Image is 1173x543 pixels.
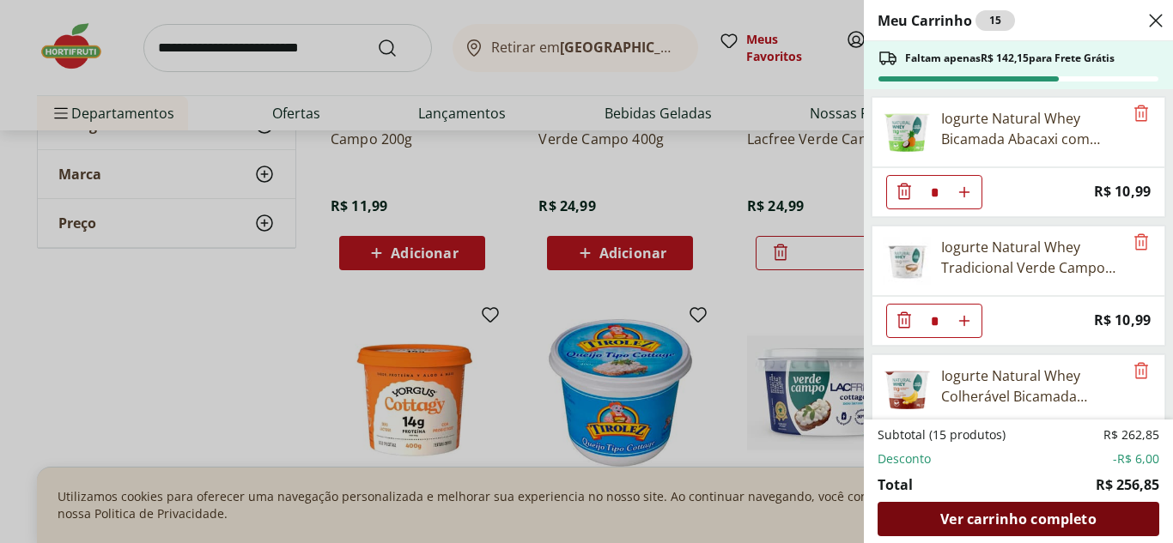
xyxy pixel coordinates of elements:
input: Quantidade Atual [921,176,947,208]
span: Ver carrinho completo [940,512,1096,526]
div: 15 [975,10,1015,31]
button: Remove [1131,361,1152,382]
input: Quantidade Atual [921,305,947,337]
span: R$ 10,99 [1094,180,1151,203]
span: -R$ 6,00 [1113,450,1159,468]
div: Iogurte Natural Whey Colherável Bicamada Banana com Canela 11g de Proteína Verde Campo 140g [941,365,1123,407]
span: Subtotal (15 produtos) [878,426,1006,443]
span: R$ 10,99 [1094,309,1151,332]
button: Aumentar Quantidade [947,304,982,338]
span: R$ 262,85 [1103,426,1159,443]
span: Faltam apenas R$ 142,15 para Frete Grátis [905,51,1115,65]
button: Remove [1131,232,1152,253]
button: Remove [1131,104,1152,124]
div: Iogurte Natural Whey Tradicional Verde Campo 140g [941,237,1123,278]
span: Desconto [878,450,931,468]
img: Principal [883,237,931,285]
button: Diminuir Quantidade [887,304,921,338]
div: Iogurte Natural Whey Bicamada Abacaxi com Coco 11g de Proteína Verde Campo 140g [941,108,1123,149]
h2: Meu Carrinho [878,10,1015,31]
span: Total [878,474,913,495]
span: R$ 256,85 [1096,474,1159,495]
a: Ver carrinho completo [878,502,1159,536]
button: Aumentar Quantidade [947,175,982,209]
button: Diminuir Quantidade [887,175,921,209]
